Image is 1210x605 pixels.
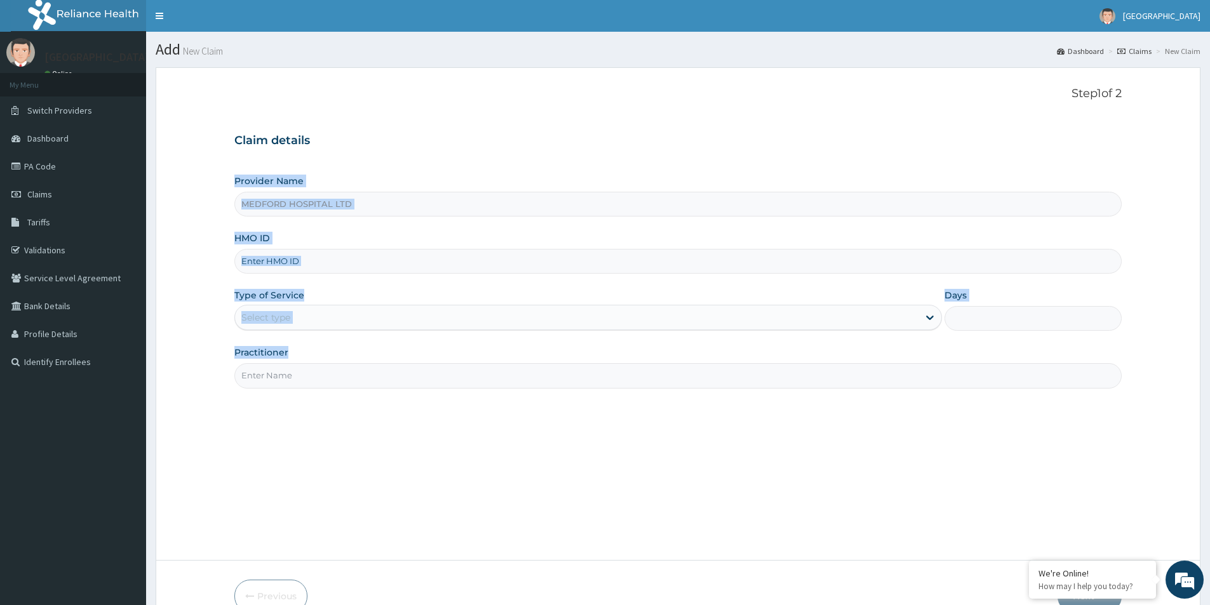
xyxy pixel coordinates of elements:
[44,69,75,78] a: Online
[74,160,175,288] span: We're online!
[234,363,1122,388] input: Enter Name
[234,232,270,244] label: HMO ID
[234,249,1122,274] input: Enter HMO ID
[1039,568,1146,579] div: We're Online!
[27,105,92,116] span: Switch Providers
[1057,46,1104,57] a: Dashboard
[208,6,239,37] div: Minimize live chat window
[944,289,967,302] label: Days
[241,311,290,324] div: Select type
[1123,10,1200,22] span: [GEOGRAPHIC_DATA]
[234,175,304,187] label: Provider Name
[27,216,50,228] span: Tariffs
[156,41,1200,58] h1: Add
[24,63,51,95] img: d_794563401_company_1708531726252_794563401
[66,71,213,88] div: Chat with us now
[180,46,223,56] small: New Claim
[1039,581,1146,592] p: How may I help you today?
[234,289,304,302] label: Type of Service
[234,87,1122,101] p: Step 1 of 2
[1099,8,1115,24] img: User Image
[234,134,1122,148] h3: Claim details
[44,51,149,63] p: [GEOGRAPHIC_DATA]
[6,38,35,67] img: User Image
[1117,46,1152,57] a: Claims
[234,346,288,359] label: Practitioner
[27,133,69,144] span: Dashboard
[27,189,52,200] span: Claims
[1153,46,1200,57] li: New Claim
[6,347,242,391] textarea: Type your message and hit 'Enter'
